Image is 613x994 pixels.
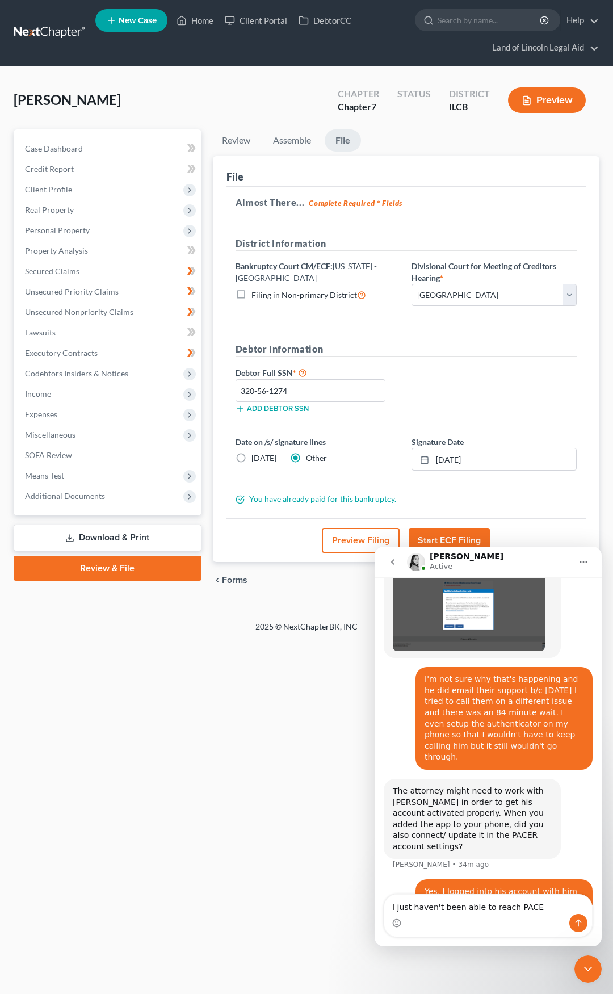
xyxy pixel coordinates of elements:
div: [PERSON_NAME] • 34m ago [18,314,114,321]
input: XXX-XX-XXXX [236,379,386,402]
a: Lawsuits [16,322,201,343]
button: Start ECF Filing [409,528,490,553]
span: Real Property [25,205,74,215]
span: Unsecured Priority Claims [25,287,119,296]
label: Bankruptcy Court CM/ECF: [236,260,401,284]
h5: Almost There... [236,196,577,209]
div: File [226,170,243,183]
span: 7 [371,101,376,112]
button: Preview Filing [322,528,400,553]
i: chevron_left [213,576,222,585]
span: Filing in Non-primary District [251,290,357,300]
a: Land of Lincoln Legal Aid [486,37,599,58]
div: The attorney might need to work with [PERSON_NAME] in order to get his account activated properly... [18,239,177,306]
span: SOFA Review [25,450,72,460]
a: Assemble [264,129,320,152]
span: Means Test [25,471,64,480]
a: Secured Claims [16,261,201,282]
span: Miscellaneous [25,430,75,439]
span: Other [306,453,327,463]
div: Yes, I logged into his account with him on the phone. It gave me the same "error" but still let m... [50,339,209,451]
span: Secured Claims [25,266,79,276]
a: Help [561,10,599,31]
span: Additional Documents [25,491,105,501]
div: District [449,87,490,100]
a: Unsecured Priority Claims [16,282,201,302]
a: DebtorCC [293,10,357,31]
label: Signature Date [412,436,464,448]
a: Home [171,10,219,31]
div: Elizabeth says… [9,120,218,232]
textarea: Message… [10,348,217,367]
h5: Debtor Information [236,342,577,357]
a: Review & File [14,556,201,581]
span: Property Analysis [25,246,88,255]
div: Chapter [338,100,379,114]
div: Status [397,87,431,100]
a: SOFA Review [16,445,201,465]
button: Send a message… [195,367,213,385]
div: Lindsey says… [9,232,218,333]
h5: District Information [236,237,577,251]
div: Chapter [338,87,379,100]
div: Elizabeth says… [9,333,218,471]
span: Expenses [25,409,57,419]
button: Preview [508,87,586,113]
button: Add debtor SSN [236,404,309,413]
span: New Case [119,16,157,25]
button: Emoji picker [18,372,27,381]
span: Forms [222,576,247,585]
input: Search by name... [438,10,541,31]
div: 2025 © NextChapterBK, INC [34,621,579,641]
strong: Complete Required * Fields [309,199,402,208]
div: I'm not sure why that's happening and he did email their support b/c [DATE] I tried to call them ... [50,127,209,216]
span: [PERSON_NAME] [14,91,121,108]
label: Divisional Court for Meeting of Creditors Hearing [412,260,577,284]
a: Download & Print [14,525,201,551]
a: [DATE] [412,448,576,470]
a: Unsecured Nonpriority Claims [16,302,201,322]
span: Codebtors Insiders & Notices [25,368,128,378]
span: Credit Report [25,164,74,174]
iframe: Intercom live chat [574,955,602,983]
div: ILCB [449,100,490,114]
button: chevron_left Forms [213,576,263,585]
span: [US_STATE] - [GEOGRAPHIC_DATA] [236,261,377,283]
span: Unsecured Nonpriority Claims [25,307,133,317]
div: Yes, I logged into his account with him on the phone. It gave me the same "error" but still let m... [41,333,218,458]
span: Executory Contracts [25,348,98,358]
a: File [325,129,361,152]
div: The attorney might need to work with [PERSON_NAME] in order to get his account activated properly... [9,232,186,313]
span: [DATE] [251,453,276,463]
div: I'm not sure why that's happening and he did email their support b/c [DATE] I tried to call them ... [41,120,218,223]
label: Debtor Full SSN [230,366,406,379]
label: Date on /s/ signature lines [236,436,401,448]
a: Review [213,129,259,152]
div: You have already paid for this bankruptcy. [230,493,582,505]
span: Income [25,389,51,399]
span: Case Dashboard [25,144,83,153]
a: Executory Contracts [16,343,201,363]
iframe: Intercom live chat [375,547,602,946]
a: Client Portal [219,10,293,31]
span: Personal Property [25,225,90,235]
a: Property Analysis [16,241,201,261]
a: Case Dashboard [16,139,201,159]
a: Credit Report [16,159,201,179]
span: Client Profile [25,184,72,194]
span: Lawsuits [25,328,56,337]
